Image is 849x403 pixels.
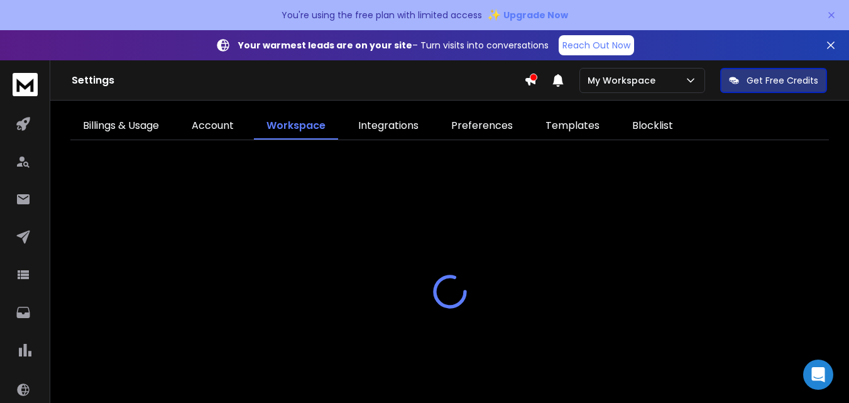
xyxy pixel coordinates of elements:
[346,113,431,140] a: Integrations
[803,360,833,390] div: Open Intercom Messenger
[503,9,568,21] span: Upgrade Now
[13,73,38,96] img: logo
[179,113,246,140] a: Account
[620,113,686,140] a: Blocklist
[254,113,338,140] a: Workspace
[487,6,501,24] span: ✨
[487,3,568,28] button: ✨Upgrade Now
[562,39,630,52] p: Reach Out Now
[439,113,525,140] a: Preferences
[588,74,660,87] p: My Workspace
[238,39,412,52] strong: Your warmest leads are on your site
[559,35,634,55] a: Reach Out Now
[70,113,172,140] a: Billings & Usage
[72,73,524,88] h1: Settings
[747,74,818,87] p: Get Free Credits
[282,9,482,21] p: You're using the free plan with limited access
[238,39,549,52] p: – Turn visits into conversations
[720,68,827,93] button: Get Free Credits
[533,113,612,140] a: Templates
